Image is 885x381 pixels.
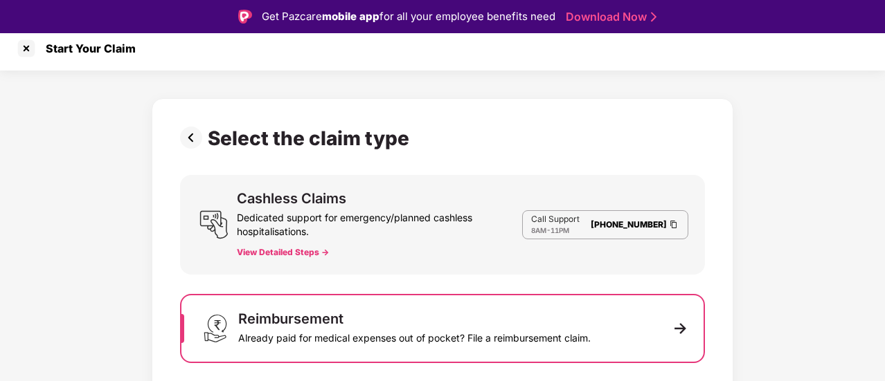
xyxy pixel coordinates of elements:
[180,127,208,149] img: svg+xml;base64,PHN2ZyBpZD0iUHJldi0zMngzMiIgeG1sbnM9Imh0dHA6Ly93d3cudzMub3JnLzIwMDAvc3ZnIiB3aWR0aD...
[238,326,591,345] div: Already paid for medical expenses out of pocket? File a reimbursement claim.
[201,314,230,343] img: svg+xml;base64,PHN2ZyB3aWR0aD0iMjQiIGhlaWdodD0iMzEiIHZpZXdCb3g9IjAgMCAyNCAzMSIgZmlsbD0ibm9uZSIgeG...
[238,10,252,24] img: Logo
[591,219,667,230] a: [PHONE_NUMBER]
[531,226,546,234] span: 8AM
[531,214,580,225] p: Call Support
[668,219,679,230] img: Clipboard Icon
[237,205,522,239] div: Dedicated support for emergency/planned cashless hospitalisations.
[199,210,229,239] img: svg+xml;base64,PHN2ZyB3aWR0aD0iMjQiIGhlaWdodD0iMjUiIHZpZXdCb3g9IjAgMCAyNCAyNSIgZmlsbD0ibm9uZSIgeG...
[262,8,555,25] div: Get Pazcare for all your employee benefits need
[238,312,343,326] div: Reimbursement
[674,322,687,335] img: svg+xml;base64,PHN2ZyB3aWR0aD0iMTEiIGhlaWdodD0iMTEiIHZpZXdCb3g9IjAgMCAxMSAxMSIgZmlsbD0ibm9uZSIgeG...
[208,127,415,150] div: Select the claim type
[651,10,656,24] img: Stroke
[322,10,379,23] strong: mobile app
[531,225,580,236] div: -
[237,247,329,258] button: View Detailed Steps ->
[566,10,652,24] a: Download Now
[37,41,136,55] div: Start Your Claim
[551,226,569,234] span: 11PM
[237,192,346,205] div: Cashless Claims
